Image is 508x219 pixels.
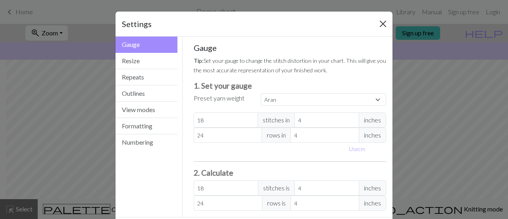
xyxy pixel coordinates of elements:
[194,168,387,177] h3: 2. Calculate
[194,81,387,90] h3: 1. Set your gauge
[115,53,177,69] button: Resize
[115,37,177,53] button: Gauge
[194,43,387,52] h5: Gauge
[359,112,386,128] span: inches
[122,18,152,30] h5: Settings
[262,196,291,211] span: rows is
[258,112,295,128] span: stitches in
[115,118,177,134] button: Formatting
[345,143,369,155] button: Usecm
[194,93,244,103] label: Preset yarn weight
[359,196,386,211] span: inches
[194,57,386,74] small: Set your gauge to change the stitch distortion in your chart. This will give you the most accurat...
[377,17,389,30] button: Close
[115,134,177,150] button: Numbering
[258,180,295,196] span: stitches is
[194,57,204,64] strong: Tip:
[359,128,386,143] span: inches
[115,85,177,102] button: Outlines
[115,69,177,85] button: Repeats
[262,128,291,143] span: rows in
[359,180,386,196] span: inches
[115,102,177,118] button: View modes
